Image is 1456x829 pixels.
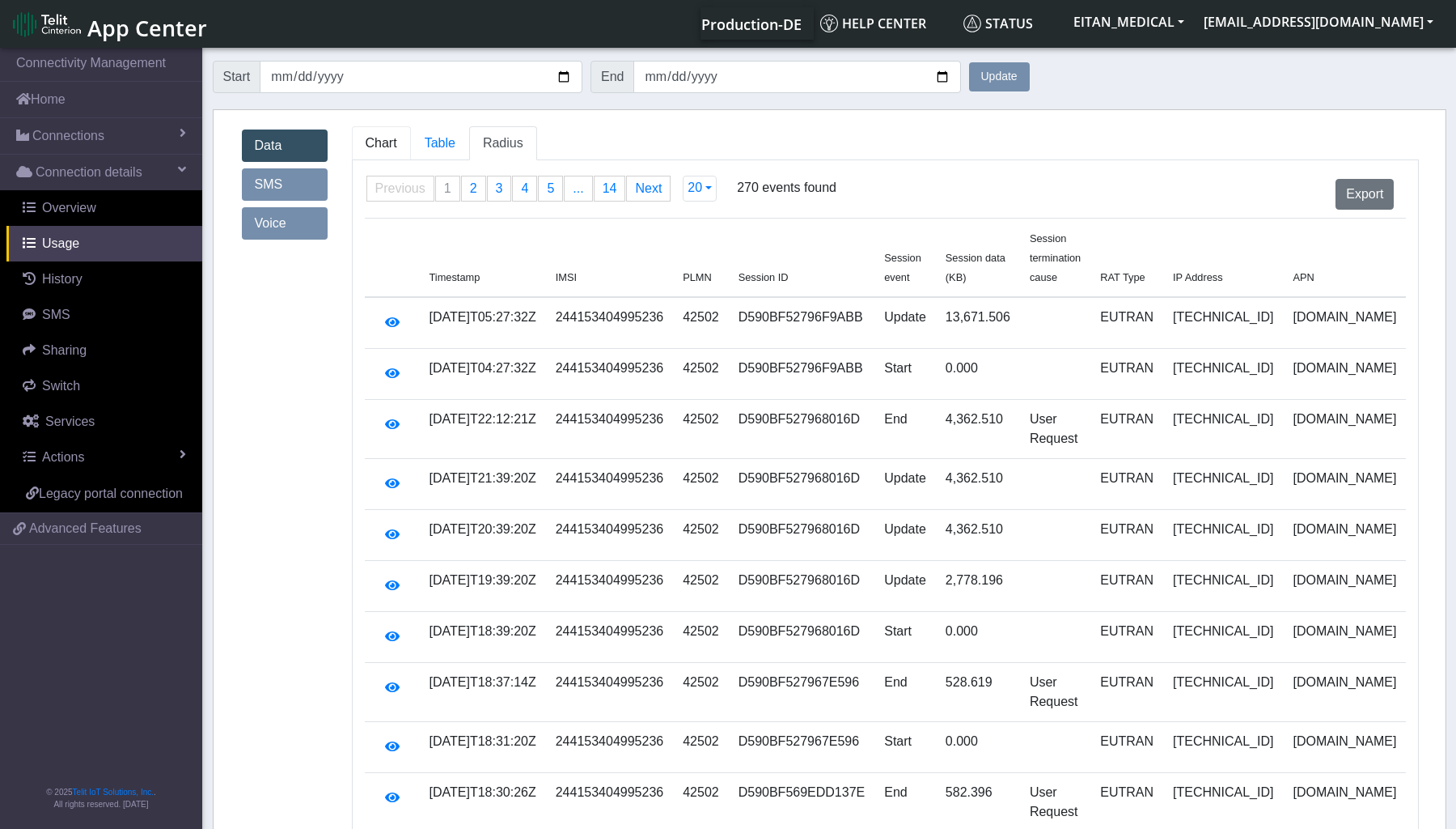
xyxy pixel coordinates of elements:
span: End [590,61,634,93]
td: [DATE]T19:39:20Z [420,561,546,612]
a: Data [242,130,328,162]
td: D590BF52796F9ABB [729,297,875,349]
td: User Request [1020,663,1090,722]
span: Usage [42,236,79,250]
td: EUTRAN [1090,510,1163,561]
a: Telit IoT Solutions, Inc. [73,788,154,797]
span: Actions [42,450,84,464]
td: EUTRAN [1090,400,1163,459]
td: D590BF527967E596 [729,663,875,722]
button: [EMAIL_ADDRESS][DOMAIN_NAME] [1194,7,1443,36]
td: 42502 [673,349,729,400]
td: [DOMAIN_NAME] [1283,400,1406,459]
span: Chart [366,136,397,150]
td: [TECHNICAL_ID] [1163,510,1283,561]
td: 13,671.506 [936,297,1020,349]
span: Status [963,15,1033,32]
button: Export [1335,179,1394,210]
td: [DATE]T18:31:20Z [420,722,546,773]
span: 270 events found [737,178,836,223]
td: Update [874,297,936,349]
td: 0.000 [936,349,1020,400]
td: [DOMAIN_NAME] [1283,297,1406,349]
td: 244153404995236 [546,612,673,663]
a: Actions [6,440,202,475]
td: 244153404995236 [546,561,673,612]
span: Production-DE [701,15,802,34]
td: [DOMAIN_NAME] [1283,663,1406,722]
span: Switch [42,379,80,393]
button: 20 [683,176,717,202]
td: 42502 [673,663,729,722]
span: Services [45,414,95,428]
a: History [6,261,202,297]
td: D590BF52796F9ABB [729,349,875,400]
td: [TECHNICAL_ID] [1163,459,1283,510]
td: [TECHNICAL_ID] [1163,400,1283,459]
a: Usage [6,226,202,261]
span: PLMN [683,271,712,283]
span: APN [1293,271,1314,283]
span: Session event [884,252,921,283]
td: Update [874,459,936,510]
td: [DATE]T05:27:32Z [420,297,546,349]
td: 244153404995236 [546,663,673,722]
td: 4,362.510 [936,510,1020,561]
td: 244153404995236 [546,400,673,459]
td: 42502 [673,400,729,459]
td: [DATE]T21:39:20Z [420,459,546,510]
button: Update [969,62,1030,91]
td: [DATE]T04:27:32Z [420,349,546,400]
td: D590BF527968016D [729,612,875,663]
td: 4,362.510 [936,459,1020,510]
span: 1 [444,181,451,195]
span: ... [573,181,583,195]
a: App Center [13,6,205,41]
span: History [42,272,83,286]
span: RAT Type [1100,271,1145,283]
img: logo-telit-cinterion-gw-new.png [13,11,81,37]
td: [DATE]T18:37:14Z [420,663,546,722]
td: [DOMAIN_NAME] [1283,561,1406,612]
span: Session data (KB) [946,252,1005,283]
a: Switch [6,368,202,404]
td: 4,362.510 [936,400,1020,459]
td: 42502 [673,722,729,773]
img: knowledge.svg [820,15,838,32]
td: 42502 [673,612,729,663]
td: [TECHNICAL_ID] [1163,722,1283,773]
span: Advanced Features [29,519,142,538]
a: Help center [814,7,957,40]
td: Start [874,722,936,773]
span: 5 [547,181,554,195]
a: SMS [242,168,328,201]
span: Radius [483,136,523,150]
td: D590BF527968016D [729,561,875,612]
img: status.svg [963,15,981,32]
td: 42502 [673,297,729,349]
td: [DOMAIN_NAME] [1283,722,1406,773]
a: Sharing [6,333,202,368]
td: 244153404995236 [546,510,673,561]
td: Update [874,510,936,561]
td: 42502 [673,459,729,510]
td: End [874,400,936,459]
span: Connections [32,126,104,146]
td: EUTRAN [1090,297,1163,349]
span: Overview [42,201,96,215]
td: 244153404995236 [546,349,673,400]
td: [DOMAIN_NAME] [1283,349,1406,400]
td: D590BF527968016D [729,459,875,510]
a: Status [957,7,1064,40]
td: D590BF527968016D [729,510,875,561]
td: 0.000 [936,722,1020,773]
span: 3 [496,181,503,195]
td: 42502 [673,510,729,561]
span: 2 [470,181,477,195]
td: 244153404995236 [546,459,673,510]
span: Previous [375,181,425,195]
td: [TECHNICAL_ID] [1163,612,1283,663]
span: 14 [603,181,617,195]
td: User Request [1020,400,1090,459]
td: EUTRAN [1090,663,1163,722]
